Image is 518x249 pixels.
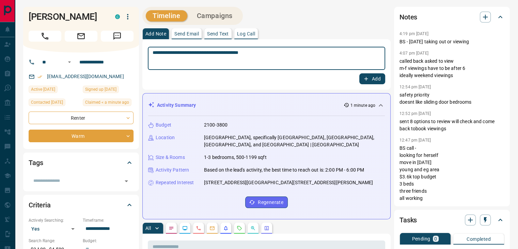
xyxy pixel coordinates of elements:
[65,31,97,42] span: Email
[29,31,61,42] span: Call
[156,121,171,129] p: Budget
[31,99,63,106] span: Contacted [DATE]
[156,134,175,141] p: Location
[190,10,239,21] button: Campaigns
[83,99,134,108] div: Tue Aug 12 2025
[29,99,79,108] div: Sat May 10 2025
[29,157,43,168] h2: Tags
[434,236,437,241] p: 0
[29,238,79,244] p: Search Range:
[196,225,201,231] svg: Calls
[174,31,199,36] p: Send Email
[115,14,120,19] div: condos.ca
[204,154,267,161] p: 1-3 bedrooms, 500-1199 sqft
[250,225,256,231] svg: Opportunities
[182,225,188,231] svg: Lead Browsing Activity
[399,118,504,132] p: sent 8 options to review will check and come back tobook viewings
[29,130,134,142] div: Warm
[467,237,491,241] p: Completed
[399,91,504,106] p: safety priority doesnt like sliding door bedrooms
[29,217,79,223] p: Actively Searching:
[204,121,227,129] p: 2100-3800
[31,86,55,93] span: Active [DATE]
[29,155,134,171] div: Tags
[29,200,51,210] h2: Criteria
[29,197,134,213] div: Criteria
[399,31,428,36] p: 4:19 pm [DATE]
[37,74,42,79] svg: Email Verified
[399,9,504,25] div: Notes
[399,215,417,225] h2: Tasks
[399,111,431,116] p: 12:52 pm [DATE]
[148,99,385,112] div: Activity Summary1 minute ago
[204,134,385,148] p: [GEOGRAPHIC_DATA], specifically [GEOGRAPHIC_DATA], [GEOGRAPHIC_DATA], [GEOGRAPHIC_DATA], and [GEO...
[223,225,229,231] svg: Listing Alerts
[399,58,504,79] p: called back asked to view m-f viewings have to be after 6 ideally weekend viewings
[399,145,504,202] p: BS call - looking for herself move in [DATE] young and eg area $3.6k top budget 3 beds three frie...
[157,102,196,109] p: Activity Summary
[399,12,417,23] h2: Notes
[29,112,134,124] div: Renter
[264,225,269,231] svg: Agent Actions
[83,217,134,223] p: Timeframe:
[245,196,288,208] button: Regenerate
[399,212,504,228] div: Tasks
[83,238,134,244] p: Budget:
[85,86,116,93] span: Signed up [DATE]
[156,166,189,174] p: Activity Pattern
[399,51,428,56] p: 4:07 pm [DATE]
[399,38,504,45] p: BS - [DATE] taking out or viewing
[122,176,131,186] button: Open
[412,236,430,241] p: Pending
[237,31,255,36] p: Log Call
[399,85,431,89] p: 12:54 pm [DATE]
[146,10,187,21] button: Timeline
[209,225,215,231] svg: Emails
[29,11,105,22] h1: [PERSON_NAME]
[237,225,242,231] svg: Requests
[156,154,185,161] p: Size & Rooms
[204,166,364,174] p: Based on the lead's activity, the best time to reach out is: 2:00 PM - 6:00 PM
[83,86,134,95] div: Sat May 10 2025
[47,74,124,79] a: [EMAIL_ADDRESS][DOMAIN_NAME]
[350,102,375,108] p: 1 minute ago
[29,86,79,95] div: Mon Aug 11 2025
[399,138,431,143] p: 12:47 pm [DATE]
[204,179,373,186] p: [STREET_ADDRESS][GEOGRAPHIC_DATA][STREET_ADDRESS][PERSON_NAME]
[65,58,74,66] button: Open
[156,179,194,186] p: Repeated Interest
[101,31,134,42] span: Message
[207,31,229,36] p: Send Text
[145,31,166,36] p: Add Note
[85,99,129,106] span: Claimed < a minute ago
[169,225,174,231] svg: Notes
[29,223,79,234] div: Yes
[359,73,385,84] button: Add
[145,226,151,231] p: All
